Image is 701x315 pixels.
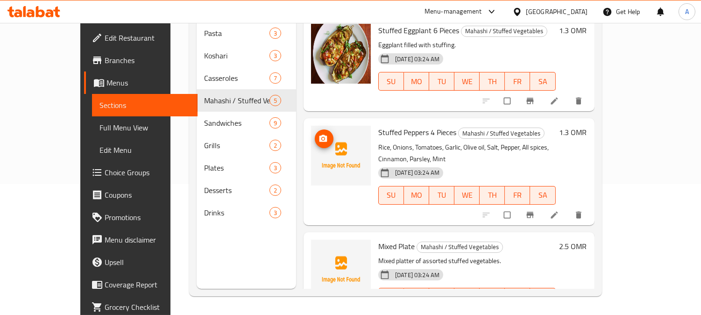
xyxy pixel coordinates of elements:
span: MO [408,188,425,202]
a: Upsell [84,251,198,273]
span: Grocery Checklist [105,301,190,313]
a: Branches [84,49,198,72]
p: Rice, Onions, Tomatoes, Garlic, Olive oil, Salt, Pepper, All spices, Cinnamon, Parsley, Mint [378,142,556,165]
button: FR [505,288,530,307]
span: FR [509,75,526,88]
button: TH [480,72,505,91]
img: Stuffed Eggplant 6 Pieces [311,24,371,84]
p: Eggplant filled with stuffing. [378,39,556,51]
span: WE [458,188,476,202]
div: Mahashi / Stuffed Vegetables [458,128,545,139]
span: Koshari [204,50,269,61]
h6: 1.3 OMR [559,24,587,37]
a: Full Menu View [92,116,198,139]
span: Menus [106,77,190,88]
span: A [685,7,689,17]
button: TU [429,186,454,205]
span: Select to update [498,206,518,224]
span: 3 [270,164,281,172]
span: [DATE] 03:24 AM [391,271,443,279]
span: Stuffed Eggplant 6 Pieces [378,23,459,37]
span: Plates [204,162,269,173]
h6: 2.5 OMR [559,240,587,253]
span: Desserts [204,185,269,196]
button: SA [530,186,555,205]
span: SU [382,75,400,88]
span: Full Menu View [99,122,190,133]
div: items [269,95,281,106]
span: Stuffed Peppers 4 Pieces [378,125,456,139]
span: Sections [99,100,190,111]
button: WE [454,288,480,307]
button: SU [378,186,404,205]
a: Coupons [84,184,198,206]
a: Edit menu item [550,96,561,106]
button: SA [530,72,555,91]
span: Branches [105,55,190,66]
a: Edit Restaurant [84,27,198,49]
div: items [269,185,281,196]
button: TH [480,288,505,307]
span: 7 [270,74,281,83]
a: Choice Groups [84,161,198,184]
a: Menus [84,72,198,94]
span: FR [509,188,526,202]
div: Drinks3 [197,201,296,224]
button: FR [505,72,530,91]
span: [DATE] 03:24 AM [391,168,443,177]
span: Choice Groups [105,167,190,178]
span: Edit Restaurant [105,32,190,43]
a: Edit Menu [92,139,198,161]
a: Promotions [84,206,198,229]
button: delete [568,91,591,111]
div: items [269,72,281,84]
div: Grills [204,140,269,151]
span: 5 [270,96,281,105]
div: Mahashi / Stuffed Vegetables [461,26,547,37]
span: TU [433,188,451,202]
span: 3 [270,29,281,38]
span: 3 [270,51,281,60]
a: Sections [92,94,198,116]
span: Upsell [105,257,190,268]
span: 2 [270,141,281,150]
button: TU [429,288,454,307]
span: Sandwiches [204,117,269,129]
img: Mixed Plate [311,240,371,300]
span: [DATE] 03:24 AM [391,55,443,64]
button: Branch-specific-item [520,205,542,225]
span: 9 [270,119,281,128]
button: SA [530,288,555,307]
button: MO [404,72,429,91]
div: items [269,50,281,61]
button: TH [480,186,505,205]
span: SA [534,75,552,88]
div: Mahashi / Stuffed Vegetables [204,95,269,106]
div: Casseroles7 [197,67,296,89]
button: FR [505,186,530,205]
span: Casseroles [204,72,269,84]
div: [GEOGRAPHIC_DATA] [526,7,588,17]
div: Pasta3 [197,22,296,44]
button: delete [568,205,591,225]
span: Mixed Plate [378,239,415,253]
div: Mahashi / Stuffed Vegetables [417,242,503,253]
div: Plates3 [197,157,296,179]
div: Sandwiches9 [197,112,296,134]
span: MO [408,75,425,88]
button: SU [378,72,404,91]
button: upload picture [315,129,333,148]
div: items [269,162,281,173]
a: Coverage Report [84,273,198,296]
span: Mahashi / Stuffed Vegetables [417,242,503,252]
div: items [269,207,281,218]
img: Stuffed Peppers 4 Pieces [311,126,371,186]
a: Menu disclaimer [84,229,198,251]
span: Coverage Report [105,279,190,290]
span: Edit Menu [99,144,190,156]
div: Mahashi / Stuffed Vegetables5 [197,89,296,112]
span: Select to update [498,92,518,110]
span: Pasta [204,28,269,39]
span: TH [483,75,501,88]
